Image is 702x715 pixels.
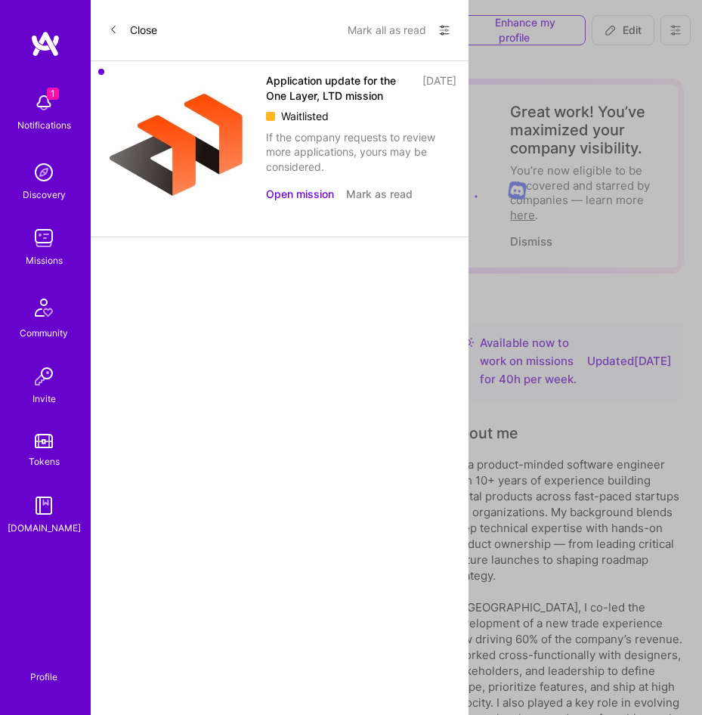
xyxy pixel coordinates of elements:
img: teamwork [29,223,59,253]
img: logo [30,30,60,57]
img: Community [26,289,62,326]
button: Mark as read [346,187,413,202]
img: Invite [29,361,59,392]
div: Community [20,326,68,341]
div: Waitlisted [266,109,456,124]
div: Tokens [29,454,60,469]
div: [DATE] [422,73,456,103]
div: If the company requests to review more applications, yours may be considered. [266,130,456,175]
img: tokens [35,434,53,448]
button: Mark all as read [348,18,426,42]
div: Application update for the One Layer, LTD mission [266,73,413,103]
button: Close [109,18,157,42]
img: discovery [29,157,59,187]
div: Profile [30,670,57,685]
button: Open mission [266,187,334,202]
a: Profile [25,655,63,685]
div: Missions [26,253,63,268]
img: guide book [29,491,59,521]
div: Discovery [23,187,66,203]
img: Company Logo [103,73,254,224]
div: [DOMAIN_NAME] [8,521,81,536]
div: Invite [32,392,56,407]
